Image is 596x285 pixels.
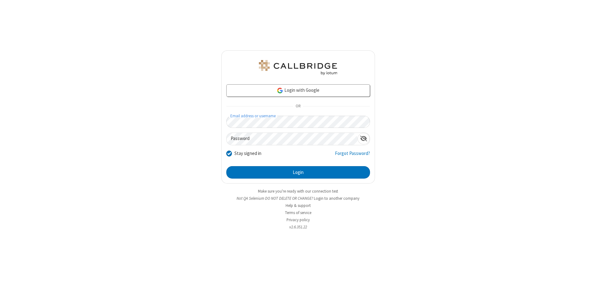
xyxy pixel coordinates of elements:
a: Login with Google [226,84,370,97]
img: QA Selenium DO NOT DELETE OR CHANGE [258,60,338,75]
a: Help & support [286,203,311,208]
div: Show password [358,133,370,144]
a: Privacy policy [287,217,310,222]
a: Make sure you're ready with our connection test [258,189,338,194]
a: Terms of service [285,210,311,215]
li: v2.6.351.22 [221,224,375,230]
button: Login [226,166,370,179]
input: Email address or username [226,116,370,128]
img: google-icon.png [277,87,283,94]
li: Not QA Selenium DO NOT DELETE OR CHANGE? [221,195,375,201]
input: Password [227,133,358,145]
span: OR [293,102,303,111]
button: Login to another company [314,195,359,201]
a: Forgot Password? [335,150,370,162]
label: Stay signed in [234,150,261,157]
